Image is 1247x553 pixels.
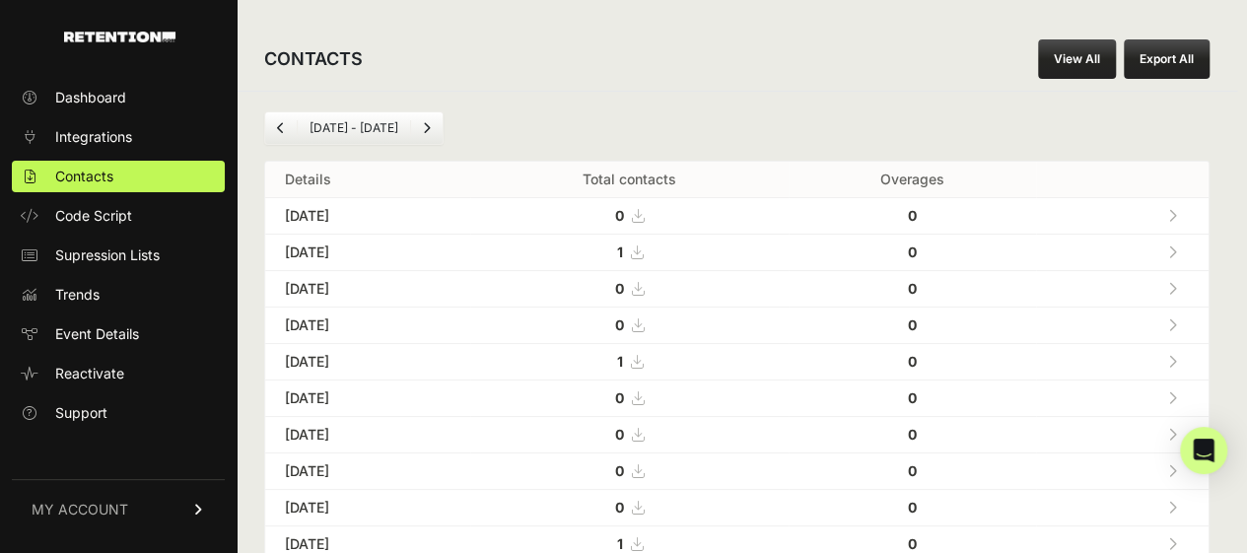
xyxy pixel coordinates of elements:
span: Dashboard [55,88,126,107]
th: Overages [789,162,1036,198]
strong: 0 [908,462,917,479]
strong: 1 [617,535,623,552]
strong: 0 [908,389,917,406]
strong: 0 [908,280,917,297]
h2: CONTACTS [264,45,363,73]
strong: 0 [908,499,917,516]
a: Event Details [12,318,225,350]
strong: 0 [615,280,624,297]
a: Supression Lists [12,240,225,271]
a: Dashboard [12,82,225,113]
td: [DATE] [265,453,470,490]
strong: 0 [615,389,624,406]
td: [DATE] [265,271,470,308]
td: [DATE] [265,490,470,526]
strong: 0 [908,316,917,333]
strong: 0 [908,207,917,224]
strong: 0 [615,462,624,479]
strong: 0 [615,426,624,443]
strong: 0 [615,207,624,224]
a: View All [1038,39,1116,79]
a: Previous [265,112,297,144]
th: Total contacts [470,162,789,198]
strong: 1 [617,353,623,370]
span: Reactivate [55,364,124,383]
span: Event Details [55,324,139,344]
span: Integrations [55,127,132,147]
a: Code Script [12,200,225,232]
span: Support [55,403,107,423]
td: [DATE] [265,417,470,453]
span: Trends [55,285,100,305]
strong: 0 [615,316,624,333]
td: [DATE] [265,308,470,344]
strong: 0 [908,426,917,443]
strong: 0 [908,535,917,552]
a: Contacts [12,161,225,192]
a: 1 [617,353,643,370]
strong: 0 [615,499,624,516]
a: MY ACCOUNT [12,479,225,539]
td: [DATE] [265,380,470,417]
span: Code Script [55,206,132,226]
strong: 1 [617,243,623,260]
a: Reactivate [12,358,225,389]
th: Details [265,162,470,198]
a: 1 [617,535,643,552]
span: Contacts [55,167,113,186]
span: MY ACCOUNT [32,500,128,519]
span: Supression Lists [55,245,160,265]
a: Next [411,112,443,144]
strong: 0 [908,353,917,370]
td: [DATE] [265,235,470,271]
strong: 0 [908,243,917,260]
div: Open Intercom Messenger [1180,427,1227,474]
li: [DATE] - [DATE] [297,120,410,136]
td: [DATE] [265,198,470,235]
button: Export All [1124,39,1210,79]
a: Support [12,397,225,429]
a: Trends [12,279,225,311]
td: [DATE] [265,344,470,380]
a: Integrations [12,121,225,153]
a: 1 [617,243,643,260]
img: Retention.com [64,32,175,42]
